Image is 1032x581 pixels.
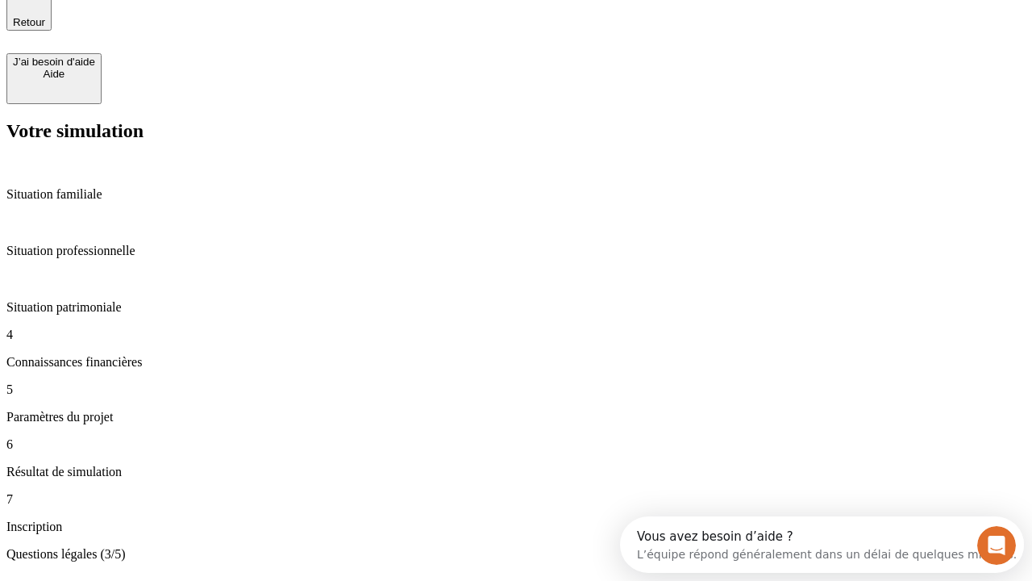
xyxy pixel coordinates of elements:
p: 4 [6,328,1026,342]
div: L’équipe répond généralement dans un délai de quelques minutes. [17,27,397,44]
div: Ouvrir le Messenger Intercom [6,6,444,51]
p: 7 [6,492,1026,507]
iframe: Intercom live chat discovery launcher [620,516,1024,573]
p: 5 [6,382,1026,397]
div: J’ai besoin d'aide [13,56,95,68]
p: Connaissances financières [6,355,1026,370]
p: Situation professionnelle [6,244,1026,258]
p: Questions légales (3/5) [6,547,1026,562]
p: Situation patrimoniale [6,300,1026,315]
button: J’ai besoin d'aideAide [6,53,102,104]
p: Situation familiale [6,187,1026,202]
p: Résultat de simulation [6,465,1026,479]
div: Aide [13,68,95,80]
p: Paramètres du projet [6,410,1026,424]
span: Retour [13,16,45,28]
iframe: Intercom live chat [977,526,1016,565]
p: 6 [6,437,1026,452]
div: Vous avez besoin d’aide ? [17,14,397,27]
h2: Votre simulation [6,120,1026,142]
p: Inscription [6,520,1026,534]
